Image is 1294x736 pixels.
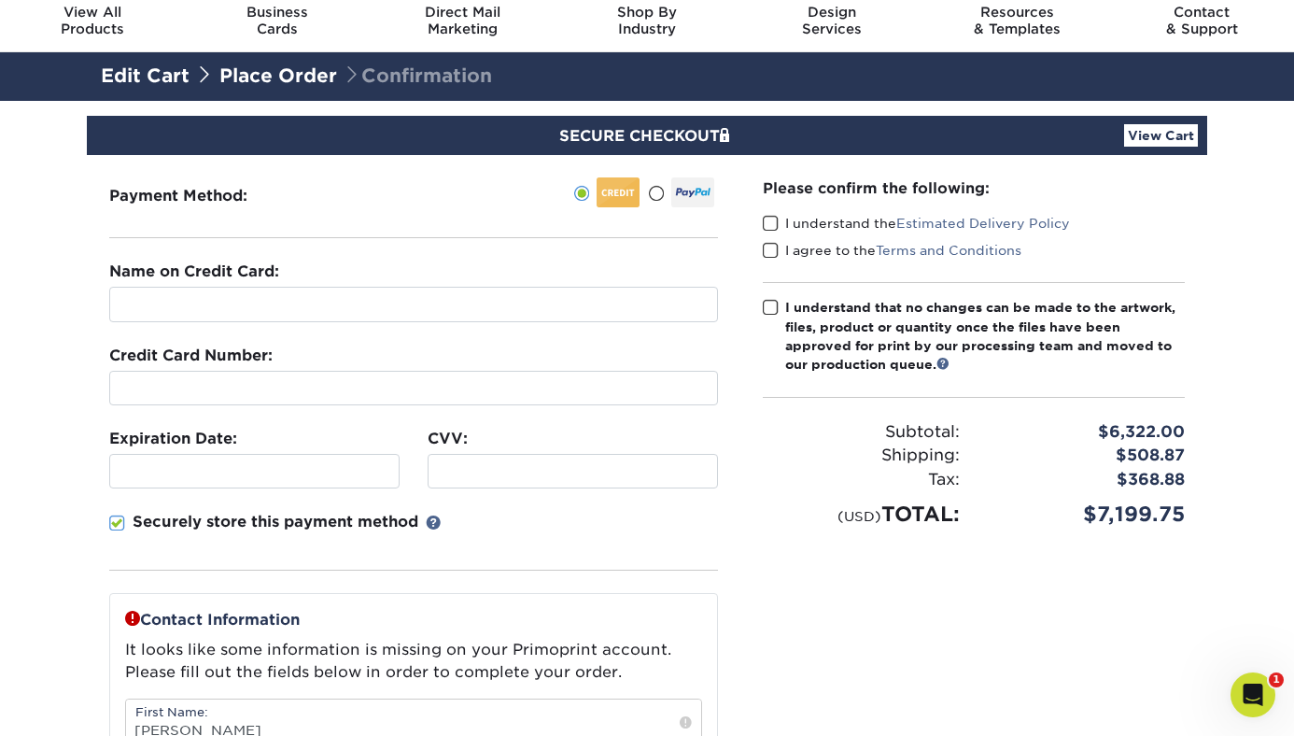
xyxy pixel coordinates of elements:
div: Subtotal: [749,420,974,445]
p: Contact Information [125,609,702,631]
div: & Support [1109,4,1294,37]
label: Name on Credit Card: [109,261,279,283]
label: CVV: [428,428,468,450]
h3: Payment Method: [109,187,293,205]
span: Design [739,4,924,21]
span: Shop By [555,4,739,21]
label: Expiration Date: [109,428,237,450]
div: Tax: [749,468,974,492]
div: $508.87 [974,444,1199,468]
a: View Cart [1124,124,1198,147]
iframe: Secure CVC input frame [436,462,710,480]
span: SECURE CHECKOUT [559,127,735,145]
iframe: Secure expiration date input frame [118,462,391,480]
input: First & Last Name [109,287,718,322]
p: Securely store this payment method [133,511,418,533]
div: Please confirm the following: [763,177,1185,199]
label: I agree to the [763,241,1021,260]
span: Business [185,4,370,21]
a: Estimated Delivery Policy [896,216,1070,231]
span: Direct Mail [370,4,555,21]
div: Cards [185,4,370,37]
div: & Templates [924,4,1109,37]
div: Industry [555,4,739,37]
span: 1 [1269,672,1284,687]
div: Shipping: [749,444,974,468]
span: Contact [1109,4,1294,21]
iframe: Intercom live chat [1231,672,1275,717]
div: $7,199.75 [974,499,1199,530]
div: TOTAL: [749,499,974,530]
iframe: Secure card number input frame [118,379,710,397]
label: Credit Card Number: [109,345,273,367]
small: (USD) [837,508,881,524]
span: Resources [924,4,1109,21]
a: Terms and Conditions [876,243,1021,258]
a: Place Order [219,64,337,87]
div: Marketing [370,4,555,37]
div: $6,322.00 [974,420,1199,445]
p: It looks like some information is missing on your Primoprint account. Please fill out the fields ... [125,639,702,684]
a: Edit Cart [101,64,190,87]
label: I understand the [763,214,1070,233]
div: $368.88 [974,468,1199,492]
div: I understand that no changes can be made to the artwork, files, product or quantity once the file... [785,298,1185,375]
div: Services [739,4,924,37]
span: Confirmation [343,64,492,87]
